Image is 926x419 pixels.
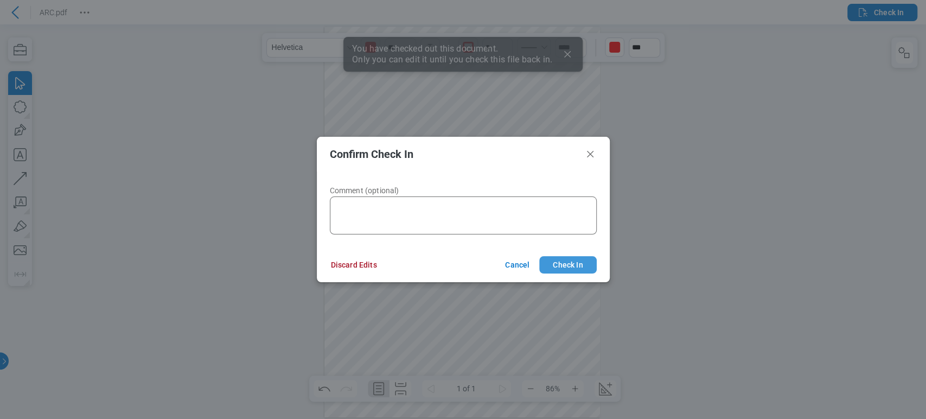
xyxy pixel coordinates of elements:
button: Check In [539,256,596,274]
span: Comment (optional) [330,186,399,195]
button: Cancel [492,256,539,274]
h2: Confirm Check In [330,148,579,160]
button: Close [584,148,597,161]
button: Discard Edits [318,256,390,274]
